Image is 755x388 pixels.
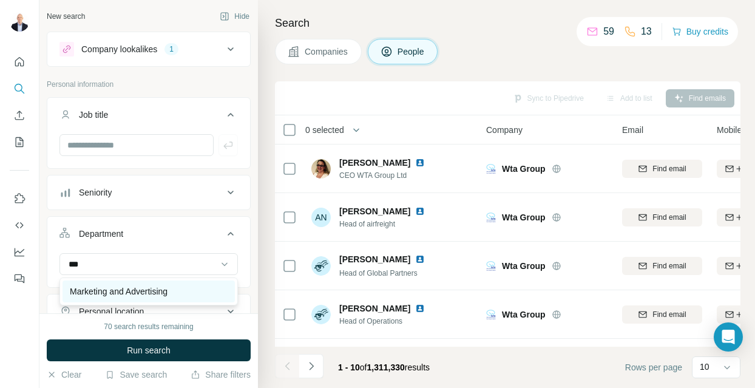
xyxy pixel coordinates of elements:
[502,163,546,175] span: Wta Group
[79,305,144,318] div: Personal location
[47,178,250,207] button: Seniority
[10,131,29,153] button: My lists
[164,44,178,55] div: 1
[10,241,29,263] button: Dashboard
[652,163,686,174] span: Find email
[486,213,496,222] img: Logo of Wta Group
[10,104,29,126] button: Enrich CSV
[625,361,682,373] span: Rows per page
[47,219,250,253] button: Department
[502,260,546,272] span: Wta Group
[311,159,331,179] img: Avatar
[10,188,29,209] button: Use Surfe on LinkedIn
[622,257,702,275] button: Find email
[70,285,168,298] p: Marketing and Advertising
[10,51,29,73] button: Quick start
[47,11,85,22] div: New search
[486,164,496,174] img: Logo of Wta Group
[415,254,425,264] img: LinkedIn logo
[367,362,405,372] span: 1,311,330
[502,211,546,223] span: Wta Group
[714,322,743,352] div: Open Intercom Messenger
[275,15,740,32] h4: Search
[339,316,439,327] span: Head of Operations
[415,304,425,313] img: LinkedIn logo
[652,260,686,271] span: Find email
[10,78,29,100] button: Search
[104,321,193,332] div: 70 search results remaining
[339,219,439,230] span: Head of airfreight
[652,309,686,320] span: Find email
[127,344,171,356] span: Run search
[339,253,410,265] span: [PERSON_NAME]
[338,362,360,372] span: 1 - 10
[47,369,81,381] button: Clear
[700,361,709,373] p: 10
[311,208,331,227] div: AN
[311,305,331,324] img: Avatar
[305,124,344,136] span: 0 selected
[10,214,29,236] button: Use Surfe API
[339,157,410,169] span: [PERSON_NAME]
[338,362,430,372] span: results
[191,369,251,381] button: Share filters
[486,261,496,271] img: Logo of Wta Group
[81,43,157,55] div: Company lookalikes
[641,24,652,39] p: 13
[47,100,250,134] button: Job title
[486,124,523,136] span: Company
[622,305,702,324] button: Find email
[622,160,702,178] button: Find email
[105,369,167,381] button: Save search
[79,109,108,121] div: Job title
[622,124,643,136] span: Email
[299,354,323,378] button: Navigate to next page
[339,170,439,181] span: CEO WTA Group Ltd
[652,212,686,223] span: Find email
[211,7,258,26] button: Hide
[47,35,250,64] button: Company lookalikes1
[311,256,331,276] img: Avatar
[339,205,410,217] span: [PERSON_NAME]
[79,228,123,240] div: Department
[47,339,251,361] button: Run search
[603,24,614,39] p: 59
[398,46,425,58] span: People
[415,158,425,168] img: LinkedIn logo
[502,308,546,321] span: Wta Group
[360,362,367,372] span: of
[305,46,349,58] span: Companies
[47,79,251,90] p: Personal information
[672,23,728,40] button: Buy credits
[622,208,702,226] button: Find email
[79,186,112,199] div: Seniority
[486,310,496,319] img: Logo of Wta Group
[10,268,29,290] button: Feedback
[717,124,742,136] span: Mobile
[47,297,250,326] button: Personal location
[10,12,29,32] img: Avatar
[339,269,418,277] span: Head of Global Partners
[415,206,425,216] img: LinkedIn logo
[339,302,410,315] span: [PERSON_NAME]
